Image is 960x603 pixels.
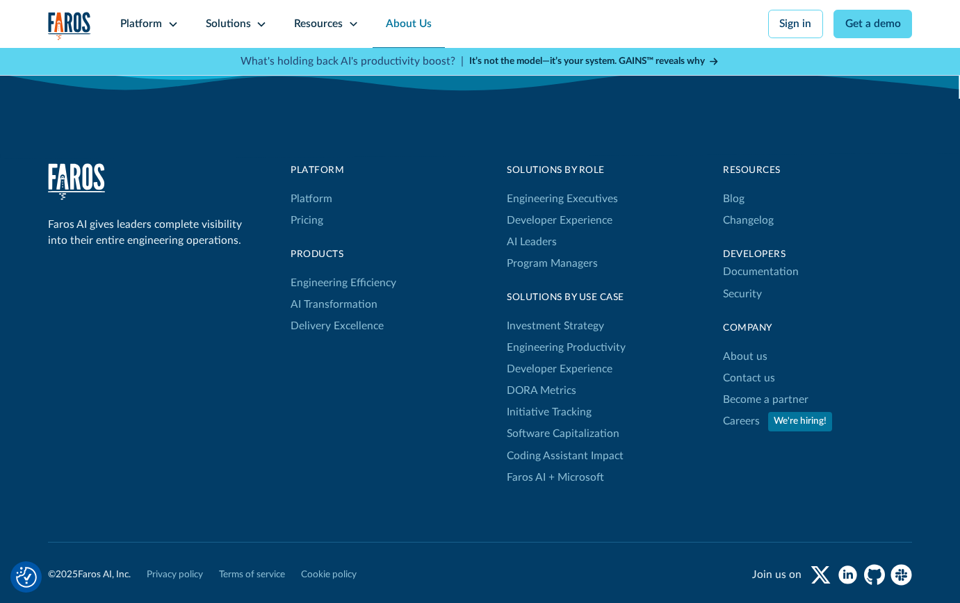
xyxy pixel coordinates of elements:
[469,56,705,66] strong: It’s not the model—it’s your system. GAINS™ reveals why
[291,163,396,177] div: Platform
[507,467,604,488] a: Faros AI + Microsoft
[723,247,912,261] div: Developers
[507,380,576,402] a: DORA Metrics
[723,346,767,367] a: About us
[48,12,91,40] img: Logo of the analytics and reporting company Faros.
[752,567,802,583] div: Join us on
[864,564,886,586] a: github
[241,53,464,69] p: What's holding back AI's productivity boost? |
[507,337,626,358] a: Engineering Productivity
[16,567,37,588] img: Revisit consent button
[294,16,343,32] div: Resources
[48,12,91,40] a: home
[723,210,774,231] a: Changelog
[768,10,823,38] a: Sign in
[120,16,162,32] div: Platform
[507,402,592,424] a: Initiative Tracking
[723,283,762,305] a: Security
[16,567,37,588] button: Cookie Settings
[291,272,396,294] a: Engineering Efficiency
[774,414,827,428] div: We're hiring!
[507,424,619,445] a: Software Capitalization
[507,253,618,274] a: Program Managers
[291,210,323,231] a: Pricing
[507,290,626,304] div: Solutions By Use Case
[48,217,244,249] div: Faros AI gives leaders complete visibility into their entire engineering operations.
[723,411,760,432] a: Careers
[810,564,831,586] a: twitter
[723,389,808,411] a: Become a partner
[291,188,332,210] a: Platform
[723,367,775,389] a: Contact us
[291,247,396,261] div: products
[507,445,624,467] a: Coding Assistant Impact
[219,568,285,581] a: Terms of service
[291,315,384,337] a: Delivery Excellence
[890,564,912,586] a: slack community
[56,570,78,579] span: 2025
[723,163,912,177] div: Resources
[507,231,557,253] a: AI Leaders
[469,54,719,68] a: It’s not the model—it’s your system. GAINS™ reveals why
[507,210,612,231] a: Developer Experience
[837,564,859,586] a: linkedin
[48,163,106,200] a: home
[833,10,912,38] a: Get a demo
[48,568,131,581] div: © Faros AI, Inc.
[723,262,799,283] a: Documentation
[48,163,106,200] img: Faros Logo White
[723,321,912,335] div: Company
[507,315,604,337] a: Investment Strategy
[507,163,618,177] div: Solutions by Role
[206,16,251,32] div: Solutions
[301,568,357,581] a: Cookie policy
[507,358,612,380] a: Developer Experience
[291,294,377,315] a: AI Transformation
[507,188,618,210] a: Engineering Executives
[147,568,203,581] a: Privacy policy
[723,188,745,210] a: Blog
